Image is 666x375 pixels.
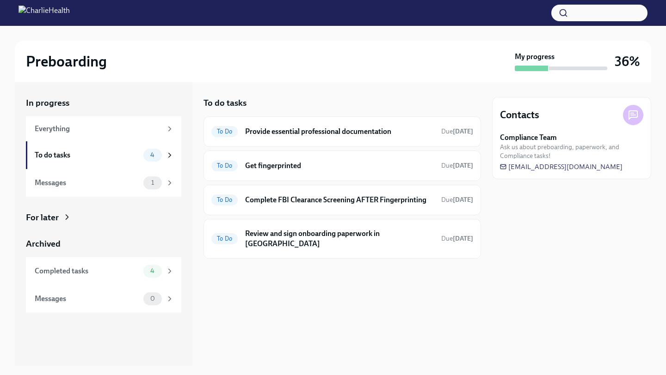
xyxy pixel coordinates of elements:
h6: Review and sign onboarding paperwork in [GEOGRAPHIC_DATA] [245,229,434,249]
a: To DoProvide essential professional documentationDue[DATE] [211,124,473,139]
span: September 18th, 2025 08:00 [441,234,473,243]
h3: 36% [615,53,640,70]
span: To Do [211,162,238,169]
span: 1 [146,179,160,186]
a: Archived [26,238,181,250]
h6: Get fingerprinted [245,161,434,171]
h6: Complete FBI Clearance Screening AFTER Fingerprinting [245,195,434,205]
a: Completed tasks4 [26,257,181,285]
span: September 15th, 2025 08:00 [441,161,473,170]
strong: Compliance Team [500,133,557,143]
span: To Do [211,128,238,135]
strong: [DATE] [453,162,473,169]
a: To DoGet fingerprintedDue[DATE] [211,158,473,173]
div: Messages [35,178,140,188]
a: In progress [26,97,181,109]
strong: [DATE] [453,235,473,242]
span: Ask us about preboarding, paperwork, and Compliance tasks! [500,143,643,160]
h2: Preboarding [26,52,107,71]
strong: [DATE] [453,127,473,135]
a: [EMAIL_ADDRESS][DOMAIN_NAME] [500,162,623,171]
span: Due [441,196,473,204]
a: For later [26,212,181,224]
span: To Do [211,235,238,242]
img: CharlieHealth [18,6,70,20]
a: To DoReview and sign onboarding paperwork in [GEOGRAPHIC_DATA]Due[DATE] [211,227,473,251]
a: To do tasks4 [26,141,181,169]
div: Everything [35,124,162,134]
span: Due [441,162,473,169]
h5: To do tasks [203,97,247,109]
span: September 18th, 2025 08:00 [441,195,473,204]
a: Everything [26,116,181,141]
div: Completed tasks [35,266,140,276]
div: Messages [35,294,140,304]
span: 4 [145,151,160,158]
strong: [DATE] [453,196,473,204]
strong: My progress [515,52,555,62]
a: Messages0 [26,285,181,313]
span: To Do [211,196,238,203]
a: Messages1 [26,169,181,197]
h4: Contacts [500,108,539,122]
span: 4 [145,267,160,274]
div: To do tasks [35,150,140,160]
span: Due [441,127,473,135]
h6: Provide essential professional documentation [245,127,434,137]
a: To DoComplete FBI Clearance Screening AFTER FingerprintingDue[DATE] [211,193,473,207]
div: For later [26,212,59,224]
span: Due [441,235,473,242]
span: September 14th, 2025 08:00 [441,127,473,136]
span: 0 [145,295,160,302]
